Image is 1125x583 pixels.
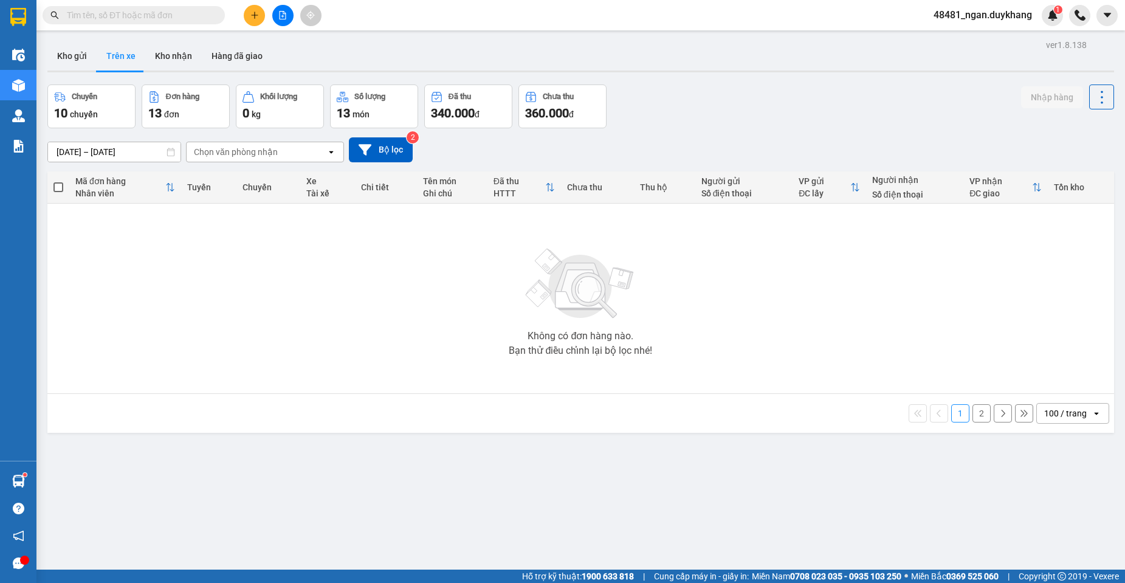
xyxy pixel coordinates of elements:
[1058,572,1066,581] span: copyright
[1046,38,1087,52] div: ver 1.8.138
[306,11,315,19] span: aim
[10,8,26,26] img: logo-vxr
[701,188,787,198] div: Số điện thoại
[1054,182,1107,192] div: Tồn kho
[518,85,607,128] button: Chưa thu360.000đ
[569,109,574,119] span: đ
[487,171,561,204] th: Toggle SortBy
[1075,10,1085,21] img: phone-icon
[166,92,199,101] div: Đơn hàng
[1044,407,1087,419] div: 100 / trang
[1047,10,1058,21] img: icon-new-feature
[23,473,27,477] sup: 1
[272,5,294,26] button: file-add
[50,11,59,19] span: search
[244,5,265,26] button: plus
[567,182,628,192] div: Chưa thu
[494,176,545,186] div: Đã thu
[494,188,545,198] div: HTTT
[243,182,294,192] div: Chuyến
[349,137,413,162] button: Bộ lọc
[423,176,481,186] div: Tên món
[1092,409,1101,418] svg: open
[407,131,419,143] sup: 2
[701,176,787,186] div: Người gửi
[337,106,350,120] span: 13
[582,571,634,581] strong: 1900 633 818
[449,92,471,101] div: Đã thu
[793,171,866,204] th: Toggle SortBy
[13,503,24,514] span: question-circle
[969,188,1032,198] div: ĐC giao
[97,41,145,71] button: Trên xe
[963,171,1048,204] th: Toggle SortBy
[12,79,25,92] img: warehouse-icon
[12,475,25,488] img: warehouse-icon
[643,570,645,583] span: |
[424,85,512,128] button: Đã thu340.000đ
[872,190,958,199] div: Số điện thoại
[12,109,25,122] img: warehouse-icon
[164,109,179,119] span: đơn
[799,188,850,198] div: ĐC lấy
[194,146,278,158] div: Chọn văn phòng nhận
[872,175,958,185] div: Người nhận
[13,530,24,542] span: notification
[354,92,385,101] div: Số lượng
[300,5,322,26] button: aim
[306,188,349,198] div: Tài xế
[12,140,25,153] img: solution-icon
[145,41,202,71] button: Kho nhận
[330,85,418,128] button: Số lượng13món
[12,49,25,61] img: warehouse-icon
[969,176,1032,186] div: VP nhận
[475,109,480,119] span: đ
[528,331,633,341] div: Không có đơn hàng nào.
[278,11,287,19] span: file-add
[13,557,24,569] span: message
[946,571,999,581] strong: 0369 525 060
[509,346,652,356] div: Bạn thử điều chỉnh lại bộ lọc nhé!
[326,147,336,157] svg: open
[1056,5,1060,14] span: 1
[522,570,634,583] span: Hỗ trợ kỹ thuật:
[911,570,999,583] span: Miền Bắc
[148,106,162,120] span: 13
[1054,5,1062,14] sup: 1
[1096,5,1118,26] button: caret-down
[640,182,689,192] div: Thu hộ
[75,176,165,186] div: Mã đơn hàng
[187,182,230,192] div: Tuyến
[924,7,1042,22] span: 48481_ngan.duykhang
[654,570,749,583] span: Cung cấp máy in - giấy in:
[525,106,569,120] span: 360.000
[306,176,349,186] div: Xe
[69,171,181,204] th: Toggle SortBy
[72,92,97,101] div: Chuyến
[47,41,97,71] button: Kho gửi
[904,574,908,579] span: ⚪️
[236,85,324,128] button: Khối lượng0kg
[70,109,98,119] span: chuyến
[520,241,641,326] img: svg+xml;base64,PHN2ZyBjbGFzcz0ibGlzdC1wbHVnX19zdmciIHhtbG5zPSJodHRwOi8vd3d3LnczLm9yZy8yMDAwL3N2Zy...
[543,92,574,101] div: Chưa thu
[252,109,261,119] span: kg
[48,142,181,162] input: Select a date range.
[47,85,136,128] button: Chuyến10chuyến
[752,570,901,583] span: Miền Nam
[202,41,272,71] button: Hàng đã giao
[790,571,901,581] strong: 0708 023 035 - 0935 103 250
[75,188,165,198] div: Nhân viên
[260,92,297,101] div: Khối lượng
[353,109,370,119] span: món
[799,176,850,186] div: VP gửi
[431,106,475,120] span: 340.000
[972,404,991,423] button: 2
[142,85,230,128] button: Đơn hàng13đơn
[1021,86,1083,108] button: Nhập hàng
[1008,570,1010,583] span: |
[951,404,969,423] button: 1
[250,11,259,19] span: plus
[67,9,210,22] input: Tìm tên, số ĐT hoặc mã đơn
[243,106,249,120] span: 0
